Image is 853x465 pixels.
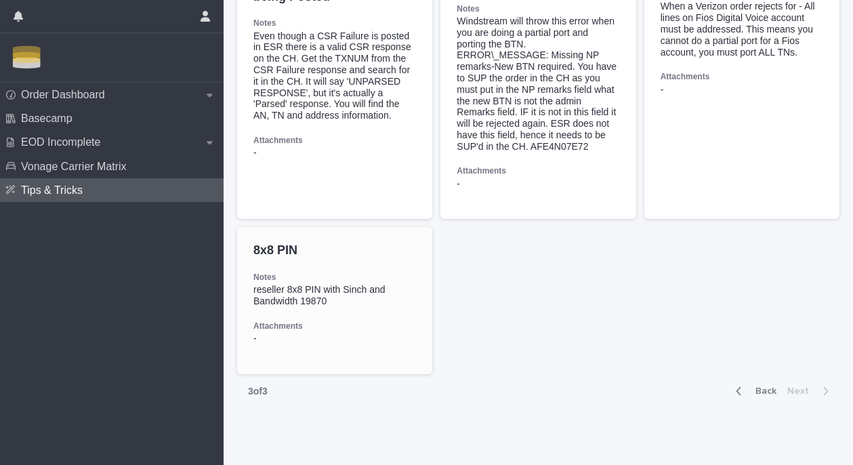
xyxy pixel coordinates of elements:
[787,386,817,396] span: Next
[16,160,138,173] p: Vonage Carrier Matrix
[11,44,43,71] img: Zbn3osBRTqmJoOucoKu4
[457,3,619,14] h3: Notes
[253,147,416,159] p: -
[661,84,823,96] p: -
[661,71,823,82] h3: Attachments
[661,1,823,58] div: When a Verizon order rejects for - All lines on Fios Digital Voice account must be addressed. Thi...
[747,386,776,396] span: Back
[253,243,416,258] p: 8x8 PIN
[16,112,83,125] p: Basecamp
[16,88,116,101] p: Order Dashboard
[16,136,111,148] p: EOD Incomplete
[253,31,416,121] div: Even though a CSR Failure is posted in ESR there is a valid CSR response on the CH. Get the TXNUM...
[16,184,93,197] p: Tips & Tricks
[253,272,416,283] h3: Notes
[725,385,782,397] button: Back
[237,227,432,373] a: 8x8 PINNotesreseller 8x8 PIN with Sinch and Bandwidth 19870Attachments-
[457,178,619,190] p: -
[253,333,416,344] p: -
[253,135,416,146] h3: Attachments
[457,165,619,176] h3: Attachments
[237,374,278,409] p: 3 of 3
[782,385,839,397] button: Next
[253,18,416,28] h3: Notes
[253,284,416,307] div: reseller 8x8 PIN with Sinch and Bandwidth 19870
[457,16,619,153] div: Windstream will throw this error when you are doing a partial port and porting the BTN. ERROR\_ME...
[253,321,416,331] h3: Attachments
